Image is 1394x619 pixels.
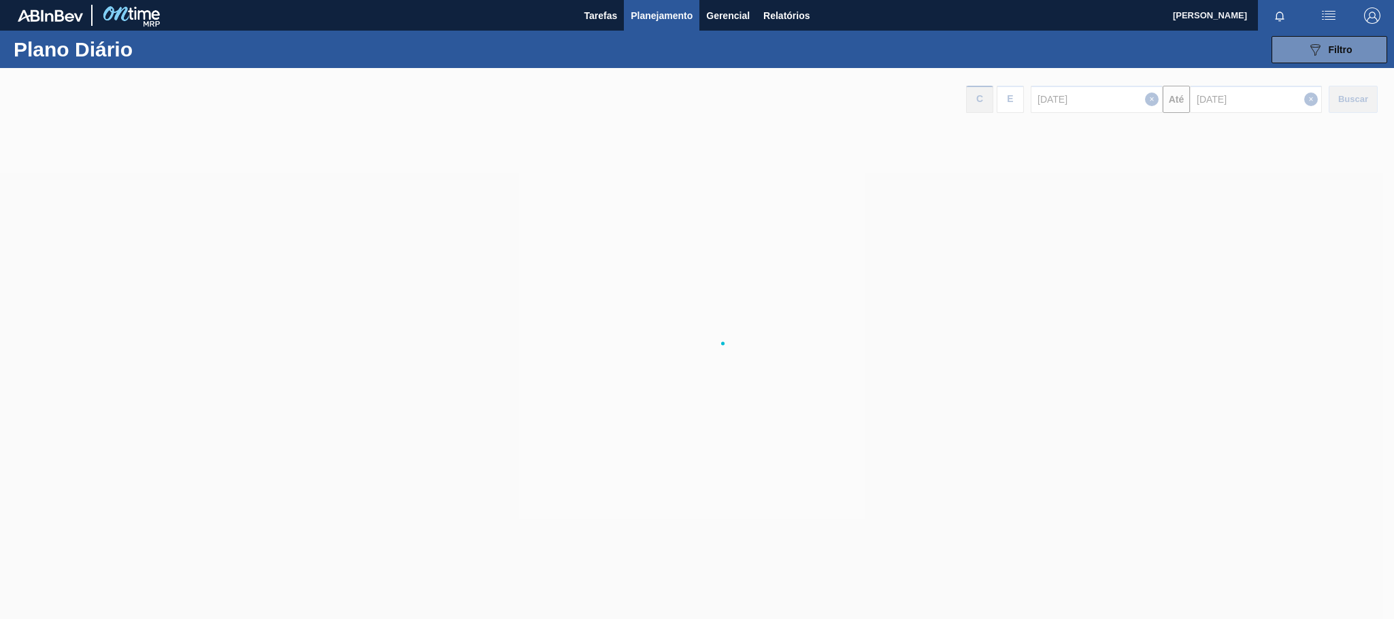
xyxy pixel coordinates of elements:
span: Gerencial [706,7,750,24]
img: TNhmsLtSVTkK8tSr43FrP2fwEKptu5GPRR3wAAAABJRU5ErkJggg== [18,10,83,22]
span: Filtro [1329,44,1352,55]
img: userActions [1321,7,1337,24]
span: Tarefas [584,7,617,24]
img: Logout [1364,7,1380,24]
span: Planejamento [631,7,693,24]
span: Relatórios [763,7,810,24]
button: Filtro [1272,36,1387,63]
h1: Plano Diário [14,41,252,57]
button: Notificações [1258,6,1301,25]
